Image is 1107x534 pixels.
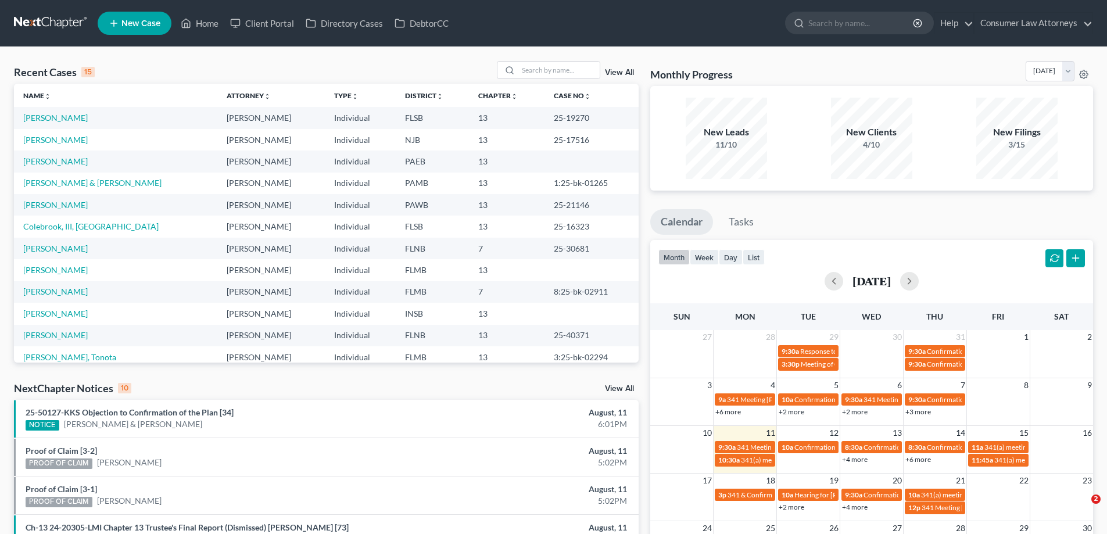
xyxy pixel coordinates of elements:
span: 30 [891,330,903,344]
button: list [743,249,765,265]
td: 13 [469,303,544,324]
a: Proof of Claim [3-2] [26,446,97,456]
td: Individual [325,238,396,259]
div: 5:02PM [434,495,627,507]
span: 2 [1091,494,1101,504]
a: Case Nounfold_more [554,91,591,100]
td: PAEB [396,150,470,172]
div: NOTICE [26,420,59,431]
span: Thu [926,311,943,321]
span: 9:30a [908,395,926,404]
span: 16 [1081,426,1093,440]
a: [PERSON_NAME] [97,457,162,468]
div: August, 11 [434,483,627,495]
td: [PERSON_NAME] [217,194,325,216]
span: 21 [955,474,966,488]
a: Tasks [718,209,764,235]
a: 25-50127-KKS Objection to Confirmation of the Plan [34] [26,407,234,417]
span: 4 [769,378,776,392]
td: [PERSON_NAME] [217,107,325,128]
span: 9:30a [782,347,799,356]
span: 1 [1023,330,1030,344]
td: 25-17516 [544,129,639,150]
td: 1:25-bk-01265 [544,173,639,194]
span: 31 [955,330,966,344]
input: Search by name... [808,12,915,34]
span: Confirmation hearing [PERSON_NAME] [794,395,916,404]
i: unfold_more [436,93,443,100]
span: 28 [765,330,776,344]
td: FLMB [396,259,470,281]
span: Response to TST's Objection [PERSON_NAME] [800,347,942,356]
h3: Monthly Progress [650,67,733,81]
span: Fri [992,311,1004,321]
a: Proof of Claim [3-1] [26,484,97,494]
td: Individual [325,346,396,368]
a: [PERSON_NAME] [23,113,88,123]
span: 27 [701,330,713,344]
span: 9 [1086,378,1093,392]
i: unfold_more [44,93,51,100]
span: Confirmation Hearing [PERSON_NAME] [927,395,1049,404]
span: 9:30a [908,347,926,356]
td: Individual [325,173,396,194]
span: 8 [1023,378,1030,392]
button: month [658,249,690,265]
i: unfold_more [264,93,271,100]
span: 9:30a [845,395,862,404]
a: +2 more [779,407,804,416]
td: Individual [325,194,396,216]
td: 3:25-bk-02294 [544,346,639,368]
td: NJB [396,129,470,150]
a: Calendar [650,209,713,235]
div: 6:01PM [434,418,627,430]
span: 23 [1081,474,1093,488]
td: Individual [325,259,396,281]
a: +6 more [715,407,741,416]
span: 9:30a [908,360,926,368]
td: 8:25-bk-02911 [544,281,639,303]
a: Districtunfold_more [405,91,443,100]
div: 10 [118,383,131,393]
td: [PERSON_NAME] [217,173,325,194]
td: 13 [469,129,544,150]
div: PROOF OF CLAIM [26,458,92,469]
a: [PERSON_NAME] [23,156,88,166]
span: 12p [908,503,920,512]
div: August, 11 [434,407,627,418]
div: August, 11 [434,522,627,533]
span: Mon [735,311,755,321]
a: Ch-13 24-20305-LMI Chapter 13 Trustee's Final Report (Dismissed) [PERSON_NAME] [73] [26,522,349,532]
div: 15 [81,67,95,77]
td: 13 [469,216,544,237]
a: [PERSON_NAME], Tonota [23,352,116,362]
a: Typeunfold_more [334,91,359,100]
td: 25-30681 [544,238,639,259]
td: FLNB [396,325,470,346]
a: Nameunfold_more [23,91,51,100]
a: +4 more [842,455,868,464]
td: [PERSON_NAME] [217,346,325,368]
i: unfold_more [511,93,518,100]
span: 14 [955,426,966,440]
div: 3/15 [976,139,1058,150]
span: 341(a) meeting for [PERSON_NAME] [741,456,853,464]
td: Individual [325,150,396,172]
div: New Leads [686,126,767,139]
span: Sat [1054,311,1069,321]
td: [PERSON_NAME] [217,281,325,303]
span: 5 [833,378,840,392]
td: 7 [469,281,544,303]
a: Help [934,13,973,34]
td: PAWB [396,194,470,216]
span: 22 [1018,474,1030,488]
div: Recent Cases [14,65,95,79]
span: 341(a) meeting for [PERSON_NAME] [921,490,1033,499]
a: +6 more [905,455,931,464]
td: 13 [469,107,544,128]
span: Confirmation Hearing [PERSON_NAME] [864,443,986,451]
a: DebtorCC [389,13,454,34]
a: [PERSON_NAME] [23,309,88,318]
td: 25-16323 [544,216,639,237]
a: [PERSON_NAME] [23,286,88,296]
